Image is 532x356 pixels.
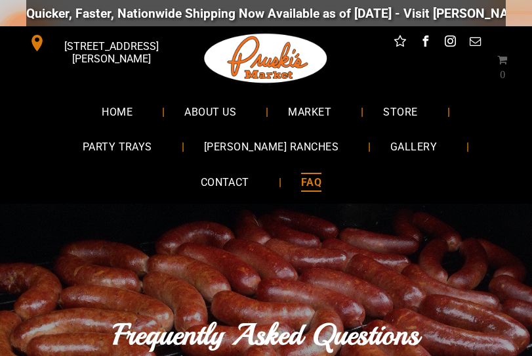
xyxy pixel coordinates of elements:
a: STORE [363,95,437,129]
a: facebook [417,33,434,53]
a: email [466,33,483,53]
a: CONTACT [181,165,269,200]
a: PARTY TRAYS [63,129,172,164]
a: instagram [441,33,459,53]
font: Frequently Asked Questions [113,316,419,353]
a: HOME [82,95,152,129]
a: FAQ [281,165,341,200]
a: Social network [392,33,409,53]
a: [STREET_ADDRESS][PERSON_NAME] [20,33,176,53]
a: [PERSON_NAME] RANCHES [184,129,358,164]
a: GALLERY [371,129,457,164]
span: 0 [500,68,505,79]
span: [STREET_ADDRESS][PERSON_NAME] [48,33,174,72]
a: ABOUT US [165,95,256,129]
a: MARKET [268,95,351,129]
img: Pruski-s+Market+HQ+Logo2-1920w.png [202,26,330,91]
